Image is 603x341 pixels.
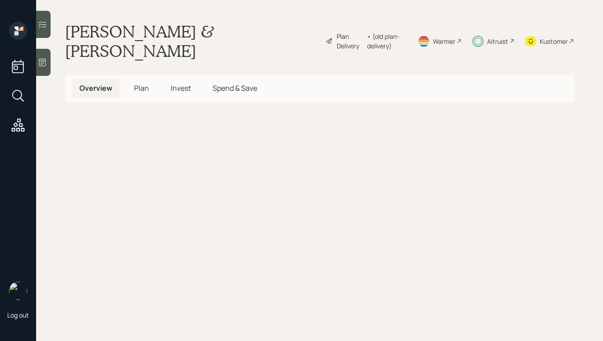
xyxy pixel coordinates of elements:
[337,32,362,51] div: Plan Delivery
[171,83,191,93] span: Invest
[9,282,27,300] img: hunter_neumayer.jpg
[65,22,318,61] h1: [PERSON_NAME] & [PERSON_NAME]
[367,32,407,51] div: • (old plan-delivery)
[213,83,257,93] span: Spend & Save
[7,311,29,319] div: Log out
[134,83,149,93] span: Plan
[487,37,508,46] div: Altruist
[540,37,568,46] div: Kustomer
[433,37,455,46] div: Warmer
[79,83,112,93] span: Overview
